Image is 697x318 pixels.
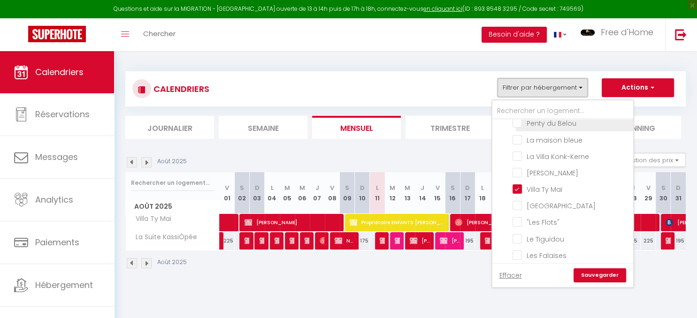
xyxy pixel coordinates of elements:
abbr: D [360,183,365,192]
th: 29 [641,172,656,214]
span: [PERSON_NAME] [305,232,310,250]
span: Le Tiguidou [527,235,564,244]
abbr: V [330,183,334,192]
a: Chercher [136,18,183,51]
abbr: M [299,183,305,192]
img: Super Booking [28,26,86,42]
th: 15 [430,172,445,214]
span: Neo Savidan [335,232,355,250]
abbr: S [661,183,665,192]
div: 175 [355,232,370,250]
th: 10 [355,172,370,214]
li: Trimestre [406,116,494,139]
abbr: L [481,183,484,192]
span: Villa Ty Maï [127,214,174,224]
span: [PERSON_NAME] [320,232,325,250]
span: Hébergement [35,279,93,291]
abbr: D [465,183,470,192]
div: 225 [220,232,235,250]
abbr: V [225,183,229,192]
abbr: J [315,183,319,192]
a: [PERSON_NAME] [220,232,224,250]
th: 04 [265,172,280,214]
span: [PERSON_NAME] [485,232,490,250]
th: 17 [460,172,475,214]
h3: CALENDRIERS [151,78,209,99]
input: Rechercher un logement... [492,103,633,120]
th: 05 [280,172,295,214]
span: [PERSON_NAME] [440,232,460,250]
th: 13 [400,172,415,214]
span: Paiements [35,236,79,248]
abbr: V [436,183,440,192]
span: Calendriers [35,66,84,78]
span: Timothée Le Borgne [290,232,295,250]
span: [PERSON_NAME] [245,213,340,231]
span: [PERSON_NAME] [245,232,250,250]
span: [PERSON_NAME] [275,232,280,250]
a: en cliquant ici [423,5,462,13]
a: ... Free d'Home [574,18,665,51]
img: ... [581,30,595,36]
p: Août 2025 [157,157,187,166]
span: [PERSON_NAME] [455,213,655,231]
span: Réservations [35,108,90,120]
span: Free d'Home [601,26,653,38]
th: 16 [445,172,460,214]
span: [PERSON_NAME] [395,232,400,250]
button: Filtrer par hébergement [498,78,588,97]
th: 14 [415,172,430,214]
span: La Suite KassiÔpée [127,232,199,242]
th: 11 [370,172,385,214]
abbr: S [451,183,455,192]
img: logout [675,29,687,40]
th: 07 [310,172,325,214]
abbr: S [345,183,349,192]
abbr: V [646,183,650,192]
li: Planning [592,116,681,139]
th: 09 [340,172,355,214]
span: La maison bleue [527,136,582,145]
button: Open LiveChat chat widget [8,4,36,32]
span: Analytics [35,194,73,205]
th: 18 [475,172,490,214]
abbr: L [376,183,379,192]
a: Sauvegarder [574,268,626,282]
div: 225 [641,232,656,250]
button: Actions [602,78,674,97]
th: 31 [671,172,686,214]
div: 195 [460,232,475,250]
th: 30 [656,172,671,214]
abbr: J [421,183,424,192]
li: Journalier [125,116,214,139]
abbr: D [676,183,681,192]
span: Chercher [143,29,176,38]
abbr: M [390,183,395,192]
span: [PERSON_NAME] [260,232,265,250]
th: 02 [235,172,250,214]
span: [PERSON_NAME] [380,232,385,250]
span: Propriétaire ENFANTS [PERSON_NAME] [350,213,445,231]
span: [PERSON_NAME] [666,232,671,250]
abbr: S [240,183,244,192]
span: [PERSON_NAME] [410,232,430,250]
th: 06 [295,172,310,214]
span: Les Falaises [527,251,567,260]
li: Semaine [219,116,307,139]
th: 19 [490,172,505,214]
button: Besoin d'aide ? [482,27,547,43]
li: Mensuel [312,116,401,139]
th: 12 [385,172,400,214]
abbr: M [284,183,290,192]
abbr: D [255,183,260,192]
span: La Villa Konk-Kerne [527,152,589,161]
a: Effacer [499,270,522,280]
input: Rechercher un logement... [131,174,214,191]
th: 03 [250,172,265,214]
button: Gestion des prix [616,153,686,167]
th: 01 [220,172,235,214]
abbr: L [271,183,274,192]
span: Messages [35,151,78,163]
div: 195 [671,232,686,250]
th: 08 [325,172,340,214]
